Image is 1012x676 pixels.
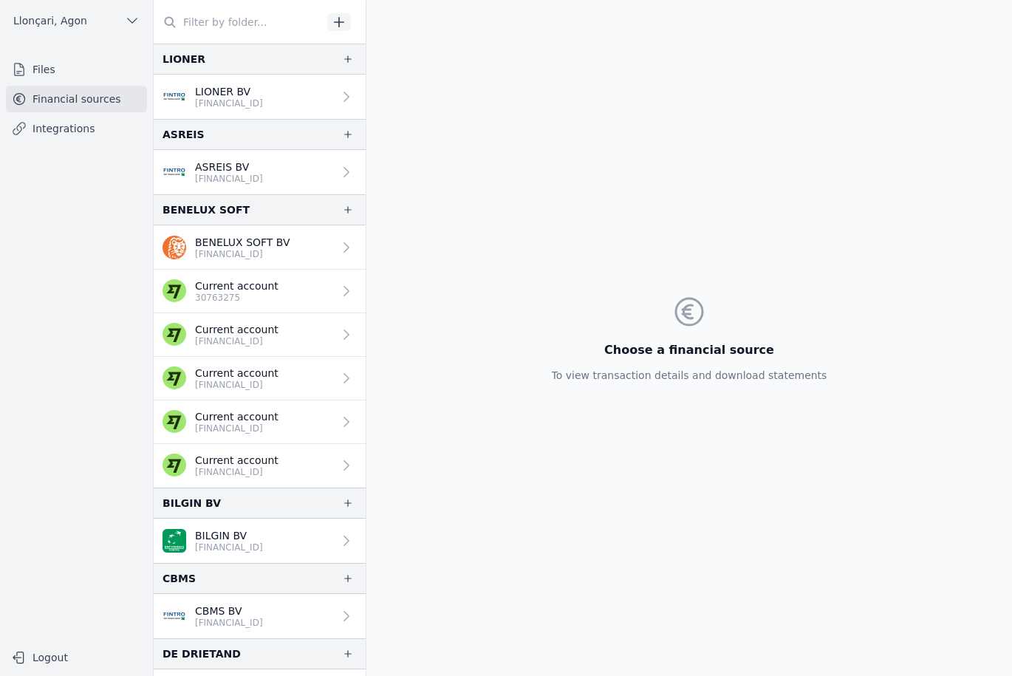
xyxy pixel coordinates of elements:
[163,366,186,390] img: wise.png
[154,400,366,444] a: Current account [FINANCIAL_ID]
[163,648,241,660] font: DE DRIETAND
[163,497,221,509] font: BILGIN BV
[163,53,205,65] font: LIONER
[195,618,263,628] font: [FINANCIAL_ID]
[195,86,250,98] font: LIONER BV
[154,225,366,270] a: BENELUX SOFT BV [FINANCIAL_ID]
[33,64,55,75] font: Files
[195,336,263,346] font: [FINANCIAL_ID]
[163,279,186,303] img: wise.png
[154,444,366,488] a: Current account [FINANCIAL_ID]
[195,236,290,248] font: BENELUX SOFT BV
[6,86,147,112] a: Financial sources
[163,204,250,216] font: BENELUX SOFT
[163,236,186,259] img: ing.png
[154,519,366,563] a: BILGIN BV [FINANCIAL_ID]
[195,161,249,173] font: ASREIS BV
[154,9,322,35] input: Filter by folder...
[195,324,278,335] font: Current account
[604,343,774,357] font: Choose a financial source
[195,380,263,390] font: [FINANCIAL_ID]
[195,280,278,292] font: Current account
[195,454,278,466] font: Current account
[163,573,196,584] font: CBMS
[163,323,186,346] img: wise.png
[154,594,366,638] a: CBMS BV [FINANCIAL_ID]
[195,174,263,184] font: [FINANCIAL_ID]
[195,467,263,477] font: [FINANCIAL_ID]
[163,129,205,140] font: ASREIS
[163,160,186,184] img: FINTRO_BE_BUSINESS_GEBABEBB.png
[154,313,366,357] a: Current account [FINANCIAL_ID]
[33,93,121,105] font: Financial sources
[6,9,147,33] button: Llonçari, Agon
[195,530,247,542] font: BILGIN BV
[13,15,87,27] font: Llonçari, Agon
[195,98,263,109] font: [FINANCIAL_ID]
[195,249,263,259] font: [FINANCIAL_ID]
[163,604,186,628] img: FINTRO_BE_BUSINESS_GEBABEBB.png
[33,123,95,134] font: Integrations
[195,605,242,617] font: CBMS BV
[195,423,263,434] font: [FINANCIAL_ID]
[195,367,278,379] font: Current account
[163,529,186,553] img: BNP_BE_BUSINESS_GEBABEBB.png
[552,369,827,381] font: To view transaction details and download statements
[154,150,366,194] a: ASREIS BV [FINANCIAL_ID]
[163,85,186,109] img: FINTRO_BE_BUSINESS_GEBABEBB.png
[154,270,366,313] a: Current account 30763275
[195,293,240,303] font: 30763275
[6,646,147,669] button: Logout
[154,75,366,119] a: LIONER BV [FINANCIAL_ID]
[195,411,278,423] font: Current account
[6,115,147,142] a: Integrations
[195,542,263,553] font: [FINANCIAL_ID]
[154,357,366,400] a: Current account [FINANCIAL_ID]
[33,652,68,663] font: Logout
[6,56,147,83] a: Files
[163,410,186,434] img: wise.png
[163,454,186,477] img: wise.png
